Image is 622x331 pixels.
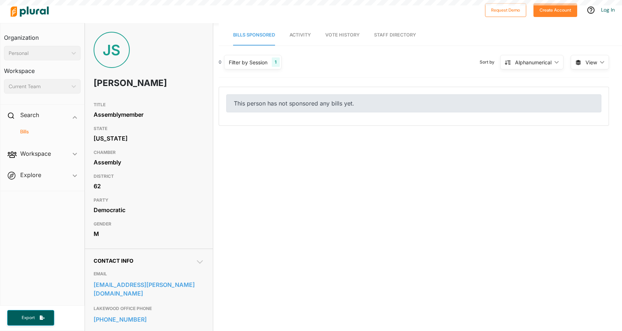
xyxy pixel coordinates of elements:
[94,157,205,168] div: Assembly
[94,72,160,94] h1: [PERSON_NAME]
[9,50,69,57] div: Personal
[533,6,577,13] a: Create Account
[94,32,130,68] div: JS
[94,109,205,120] div: Assemblymember
[11,128,77,135] a: Bills
[585,59,597,66] span: View
[289,25,311,46] a: Activity
[94,279,205,299] a: [EMAIL_ADDRESS][PERSON_NAME][DOMAIN_NAME]
[272,57,279,67] div: 1
[9,83,69,90] div: Current Team
[374,25,416,46] a: Staff Directory
[94,205,205,215] div: Democratic
[20,111,39,119] h2: Search
[94,124,205,133] h3: STATE
[325,25,360,46] a: Vote History
[533,3,577,17] button: Create Account
[229,59,267,66] div: Filter by Session
[485,6,526,13] a: Request Demo
[94,133,205,144] div: [US_STATE]
[94,270,205,278] h3: EMAIL
[7,310,54,326] button: Export
[289,32,311,38] span: Activity
[325,32,360,38] span: Vote History
[226,94,601,112] div: This person has not sponsored any bills yet.
[480,59,500,65] span: Sort by
[94,181,205,192] div: 62
[94,100,205,109] h3: TITLE
[94,148,205,157] h3: CHAMBER
[4,60,81,76] h3: Workspace
[94,258,133,264] span: Contact Info
[94,172,205,181] h3: DISTRICT
[515,59,552,66] div: Alphanumerical
[233,32,275,38] span: Bills Sponsored
[94,196,205,205] h3: PARTY
[233,25,275,46] a: Bills Sponsored
[94,228,205,239] div: M
[94,220,205,228] h3: GENDER
[94,314,205,325] a: [PHONE_NUMBER]
[219,59,222,65] div: 0
[601,7,615,13] a: Log In
[485,3,526,17] button: Request Demo
[4,27,81,43] h3: Organization
[94,304,205,313] h3: LAKEWOOD OFFICE PHONE
[17,315,40,321] span: Export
